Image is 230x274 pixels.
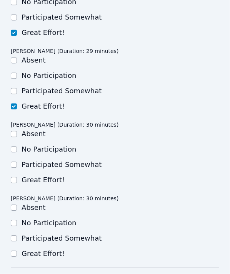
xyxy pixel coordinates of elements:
[11,46,119,56] legend: [PERSON_NAME] (Duration: 29 minutes)
[22,203,46,211] label: Absent
[22,160,102,168] label: Participated Somewhat
[22,219,77,227] label: No Participation
[22,145,77,153] label: No Participation
[11,120,119,129] legend: [PERSON_NAME] (Duration: 30 minutes)
[22,102,65,110] label: Great Effort!
[22,234,102,242] label: Participated Somewhat
[22,176,65,184] label: Great Effort!
[22,28,65,36] label: Great Effort!
[22,13,102,21] label: Participated Somewhat
[22,249,65,257] label: Great Effort!
[22,56,46,64] label: Absent
[22,71,77,79] label: No Participation
[22,130,46,138] label: Absent
[11,194,119,203] legend: [PERSON_NAME] (Duration: 30 minutes)
[22,87,102,95] label: Participated Somewhat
